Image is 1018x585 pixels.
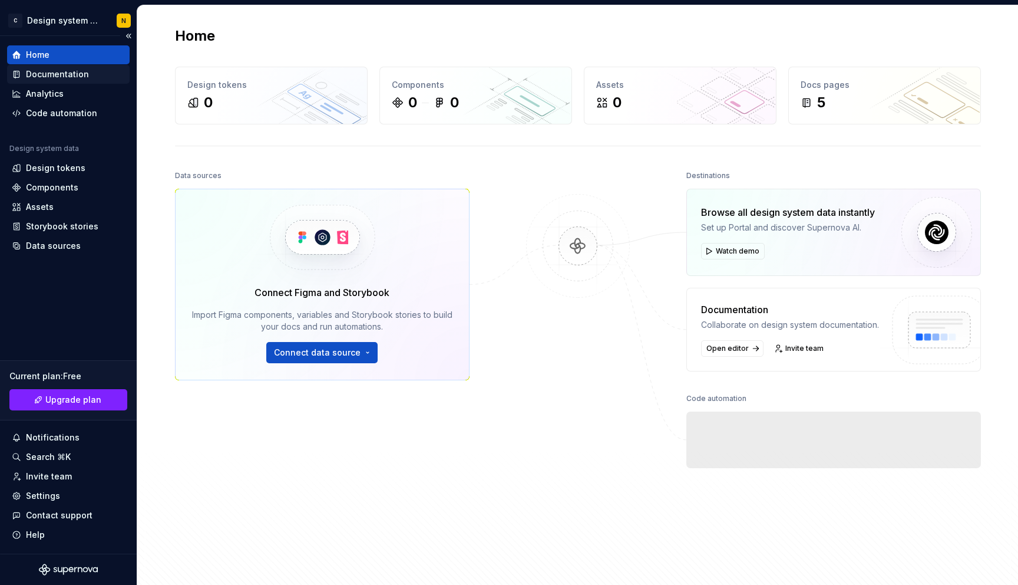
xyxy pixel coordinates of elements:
div: N [121,16,126,25]
div: Design system data [9,144,79,153]
span: Open editor [706,344,749,353]
div: Components [392,79,560,91]
div: Collaborate on design system documentation. [701,319,879,331]
svg: Supernova Logo [39,564,98,576]
a: Components [7,178,130,197]
a: Assets [7,198,130,216]
a: Docs pages5 [788,67,981,124]
div: Settings [26,490,60,502]
div: Connect Figma and Storybook [254,285,389,300]
a: Design tokens0 [175,67,368,124]
span: Invite team [785,344,824,353]
div: Contact support [26,510,92,521]
div: Current plan : Free [9,370,127,382]
button: Notifications [7,428,130,447]
div: Storybook stories [26,221,98,232]
button: Contact support [7,506,130,525]
span: Upgrade plan [45,394,101,406]
div: Components [26,182,78,193]
div: Invite team [26,471,72,482]
button: Connect data source [266,342,378,363]
div: Import Figma components, variables and Storybook stories to build your docs and run automations. [192,309,452,333]
div: Design tokens [187,79,355,91]
div: Docs pages [801,79,969,91]
div: 0 [613,93,622,112]
div: C [8,14,22,28]
div: Destinations [686,167,730,184]
div: Documentation [26,68,89,80]
div: 0 [204,93,213,112]
button: CDesign system nameN [2,8,134,33]
a: Home [7,45,130,64]
a: Design tokens [7,159,130,178]
div: Code automation [686,390,746,407]
a: Data sources [7,236,130,255]
a: Invite team [771,340,829,357]
button: Watch demo [701,243,765,259]
div: Set up Portal and discover Supernova AI. [701,222,875,234]
div: Design system name [27,15,103,27]
h2: Home [175,27,215,45]
div: Analytics [26,88,64,100]
div: Design tokens [26,162,85,174]
a: Code automation [7,104,130,123]
div: Notifications [26,432,80,443]
button: Collapse sidebar [120,28,137,44]
div: 5 [817,93,825,112]
div: Home [26,49,49,61]
span: Connect data source [274,347,361,359]
span: Watch demo [716,247,759,256]
div: 0 [450,93,459,112]
a: Upgrade plan [9,389,127,410]
div: Data sources [175,167,222,184]
a: Documentation [7,65,130,84]
div: Data sources [26,240,81,252]
a: Analytics [7,84,130,103]
button: Help [7,525,130,544]
a: Settings [7,487,130,505]
a: Storybook stories [7,217,130,236]
a: Open editor [701,340,763,357]
div: Code automation [26,107,97,119]
a: Invite team [7,467,130,486]
button: Search ⌘K [7,448,130,466]
a: Components00 [379,67,572,124]
div: Documentation [701,303,879,317]
a: Assets0 [584,67,776,124]
div: Browse all design system data instantly [701,205,875,219]
div: Help [26,529,45,541]
div: Assets [26,201,54,213]
div: Search ⌘K [26,451,71,463]
div: Assets [596,79,764,91]
div: 0 [408,93,417,112]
